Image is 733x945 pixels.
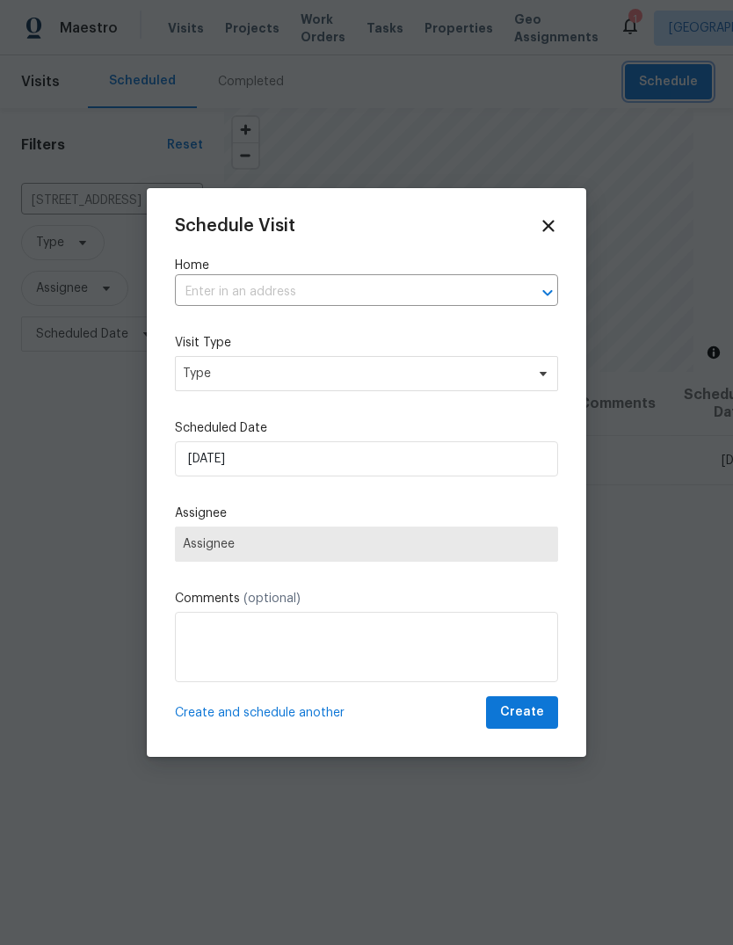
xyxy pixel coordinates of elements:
[500,701,544,723] span: Create
[175,334,558,352] label: Visit Type
[183,537,550,551] span: Assignee
[175,257,558,274] label: Home
[175,279,509,306] input: Enter in an address
[535,280,560,305] button: Open
[175,505,558,522] label: Assignee
[175,590,558,607] label: Comments
[175,704,345,722] span: Create and schedule another
[539,216,558,236] span: Close
[175,217,295,235] span: Schedule Visit
[243,592,301,605] span: (optional)
[175,419,558,437] label: Scheduled Date
[175,441,558,476] input: M/D/YYYY
[183,365,525,382] span: Type
[486,696,558,729] button: Create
